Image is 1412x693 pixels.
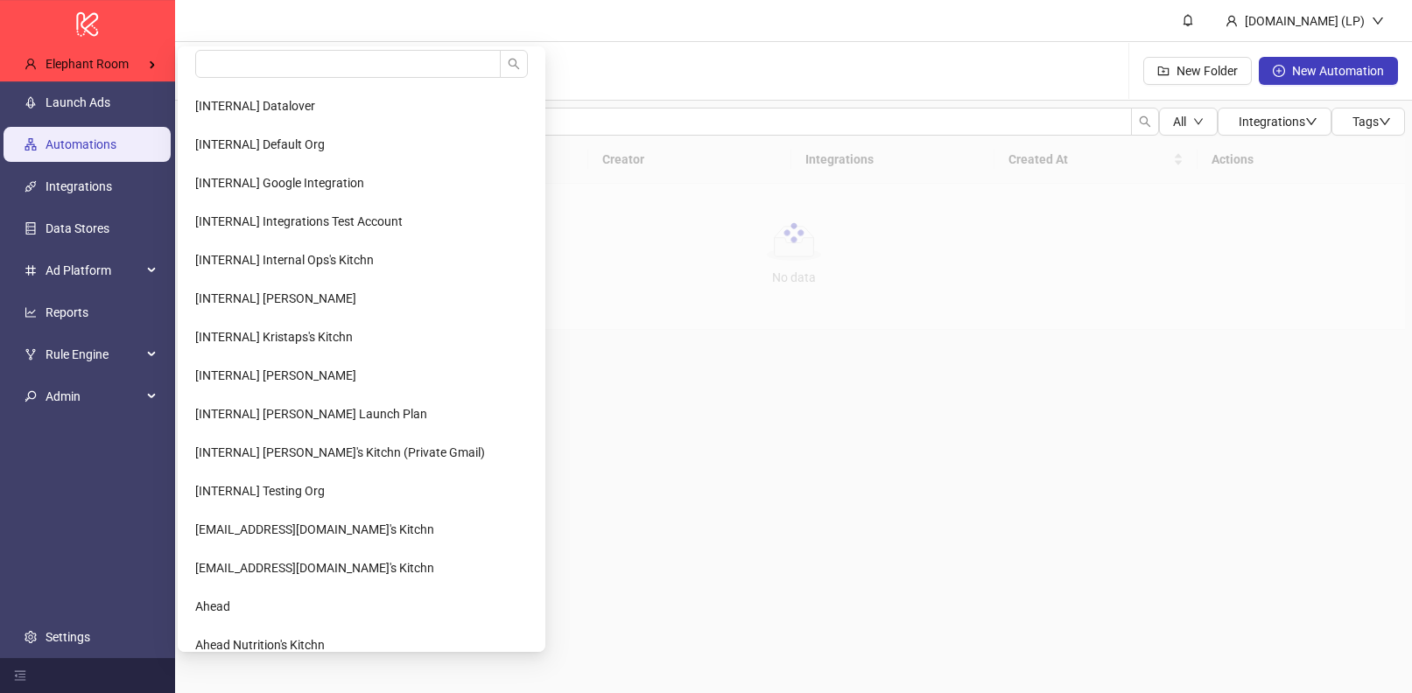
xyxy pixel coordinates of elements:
[508,58,520,70] span: search
[1379,115,1391,128] span: down
[195,214,403,228] span: [INTERNAL] Integrations Test Account
[25,390,37,402] span: key
[195,561,434,575] span: [EMAIL_ADDRESS][DOMAIN_NAME]'s Kitchn
[46,337,142,372] span: Rule Engine
[25,264,37,276] span: number
[1259,57,1398,85] button: New Automation
[1372,15,1384,27] span: down
[195,330,353,344] span: [INTERNAL] Kristaps's Kitchn
[14,669,26,682] span: menu-fold
[1193,116,1204,127] span: down
[195,99,315,113] span: [INTERNAL] Datalover
[195,445,485,459] span: [INTERNAL] [PERSON_NAME]'s Kitchn (Private Gmail)
[195,599,230,613] span: Ahead
[1157,65,1170,77] span: folder-add
[1305,115,1317,128] span: down
[46,305,88,319] a: Reports
[195,176,364,190] span: [INTERNAL] Google Integration
[25,348,37,360] span: fork
[1139,115,1151,128] span: search
[195,253,374,267] span: [INTERNAL] Internal Ops's Kitchn
[46,379,142,414] span: Admin
[1238,11,1372,31] div: [DOMAIN_NAME] (LP)
[195,522,434,536] span: [EMAIL_ADDRESS][DOMAIN_NAME]'s Kitchn
[195,368,356,382] span: [INTERNAL] [PERSON_NAME]
[1177,64,1238,78] span: New Folder
[46,630,90,644] a: Settings
[46,221,109,235] a: Data Stores
[1143,57,1252,85] button: New Folder
[1352,115,1391,129] span: Tags
[1159,108,1218,136] button: Alldown
[1182,14,1194,26] span: bell
[195,407,427,421] span: [INTERNAL] [PERSON_NAME] Launch Plan
[1273,65,1285,77] span: plus-circle
[46,57,129,71] span: Elephant Room
[195,137,325,151] span: [INTERNAL] Default Org
[46,253,142,288] span: Ad Platform
[1173,115,1186,129] span: All
[1331,108,1405,136] button: Tagsdown
[1239,115,1317,129] span: Integrations
[46,179,112,193] a: Integrations
[46,137,116,151] a: Automations
[1226,15,1238,27] span: user
[1218,108,1331,136] button: Integrationsdown
[1292,64,1384,78] span: New Automation
[195,638,325,652] span: Ahead Nutrition's Kitchn
[46,95,110,109] a: Launch Ads
[25,58,37,70] span: user
[195,484,325,498] span: [INTERNAL] Testing Org
[195,291,356,305] span: [INTERNAL] [PERSON_NAME]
